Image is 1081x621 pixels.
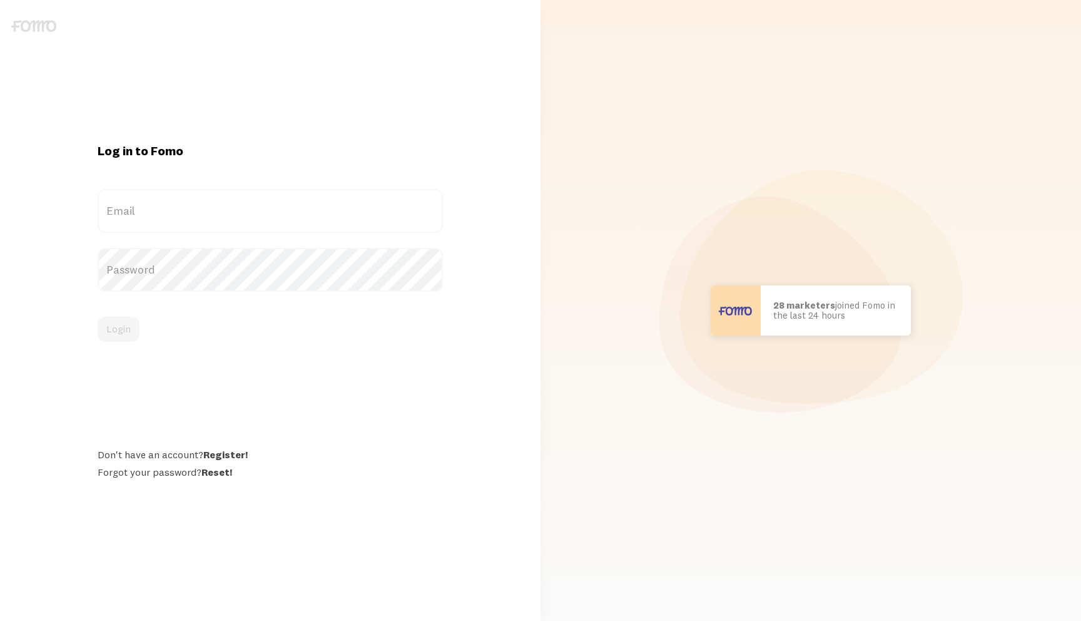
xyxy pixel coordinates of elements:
p: joined Fomo in the last 24 hours [773,300,898,321]
img: User avatar [711,285,761,336]
div: Don't have an account? [98,448,443,461]
label: Password [98,248,443,292]
div: Forgot your password? [98,466,443,478]
img: fomo-logo-gray-b99e0e8ada9f9040e2984d0d95b3b12da0074ffd48d1e5cb62ac37fc77b0b268.svg [11,20,56,32]
a: Register! [203,448,248,461]
h1: Log in to Fomo [98,143,443,159]
a: Reset! [201,466,232,478]
b: 28 marketers [773,299,835,311]
label: Email [98,189,443,233]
